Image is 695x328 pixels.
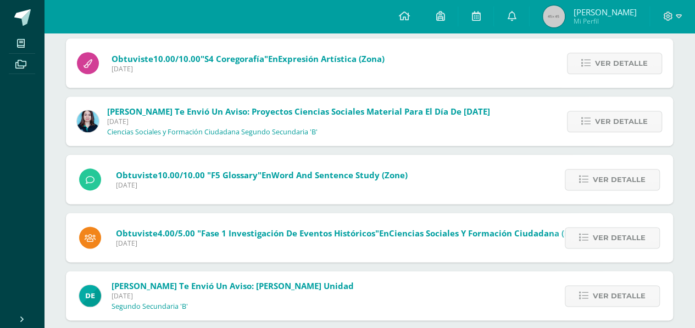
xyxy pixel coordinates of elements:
[201,53,268,64] span: "S4 Coregorafía"
[116,228,600,239] span: Obtuviste en
[158,228,195,239] span: 4.00/5.00
[593,286,646,306] span: Ver detalle
[112,280,354,291] span: [PERSON_NAME] te envió un aviso: [PERSON_NAME] Unidad
[197,228,379,239] span: "Fase 1 Investigación de eventos históricos"
[112,64,385,73] span: [DATE]
[271,169,408,180] span: Word and Sentence Study (Zone)
[116,169,408,180] span: Obtuviste en
[158,169,205,180] span: 10.00/10.00
[389,228,600,239] span: Ciencias Sociales y Formación Ciudadana (Examen)
[116,180,408,190] span: [DATE]
[107,117,490,126] span: [DATE]
[573,7,636,18] span: [PERSON_NAME]
[278,53,385,64] span: Expresión Artística (zona)
[112,302,188,311] p: Segundo Secundaria 'B'
[207,169,262,180] span: "F5 Glossary"
[77,110,99,132] img: cccdcb54ef791fe124cc064e0dd18e00.png
[116,239,600,248] span: [DATE]
[153,53,201,64] span: 10.00/10.00
[543,5,565,27] img: 45x45
[112,291,354,301] span: [DATE]
[573,16,636,26] span: Mi Perfil
[593,228,646,248] span: Ver detalle
[107,128,318,137] p: Ciencias Sociales y Formación Ciudadana Segundo Secundaria 'B'
[112,53,385,64] span: Obtuviste en
[107,106,490,117] span: [PERSON_NAME] te envió un aviso: Proyectos Ciencias Sociales material para el día de [DATE]
[595,111,648,132] span: Ver detalle
[593,169,646,190] span: Ver detalle
[79,285,101,307] img: 9fa0c54c0c68d676f2f0303209928c54.png
[595,53,648,73] span: Ver detalle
